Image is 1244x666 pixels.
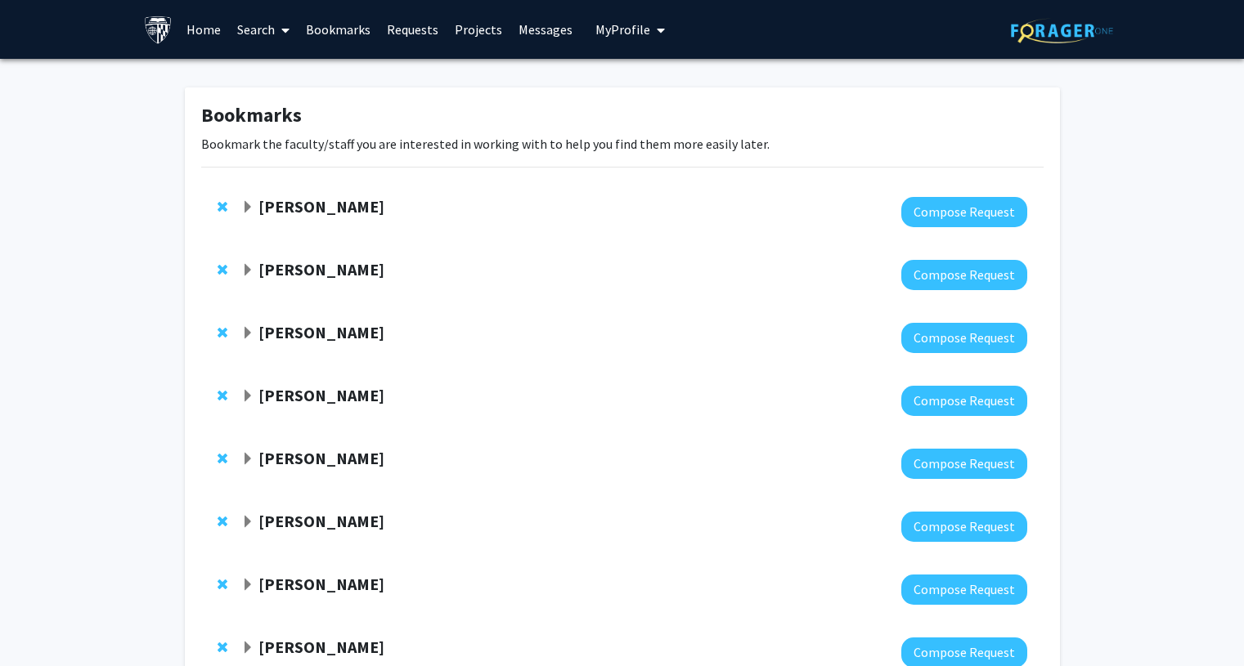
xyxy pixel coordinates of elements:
[241,641,254,655] span: Expand Karen Fleming Bookmark
[258,385,384,405] strong: [PERSON_NAME]
[241,453,254,466] span: Expand Sixuan Li Bookmark
[218,452,227,465] span: Remove Sixuan Li from bookmarks
[218,389,227,402] span: Remove Yannis Paulus from bookmarks
[258,322,384,342] strong: [PERSON_NAME]
[178,1,229,58] a: Home
[241,390,254,403] span: Expand Yannis Paulus Bookmark
[12,592,70,654] iframe: Chat
[510,1,581,58] a: Messages
[379,1,447,58] a: Requests
[241,579,254,592] span: Expand Carlos Romo Bookmark
[1011,18,1113,43] img: ForagerOne Logo
[901,197,1027,227] button: Compose Request to Ishan Barman
[241,327,254,340] span: Expand Arvind Pathak Bookmark
[218,326,227,339] span: Remove Arvind Pathak from bookmarks
[901,512,1027,542] button: Compose Request to Utthara Nayar
[218,578,227,591] span: Remove Carlos Romo from bookmarks
[201,134,1044,154] p: Bookmark the faculty/staff you are interested in working with to help you find them more easily l...
[218,515,227,528] span: Remove Utthara Nayar from bookmarks
[901,449,1027,479] button: Compose Request to Sixuan Li
[901,574,1027,605] button: Compose Request to Carlos Romo
[201,104,1044,127] h1: Bookmarks
[229,1,298,58] a: Search
[901,260,1027,290] button: Compose Request to Raj Mukherjee
[258,259,384,279] strong: [PERSON_NAME]
[901,386,1027,416] button: Compose Request to Yannis Paulus
[901,323,1027,353] button: Compose Request to Arvind Pathak
[218,641,227,654] span: Remove Karen Fleming from bookmarks
[241,264,254,277] span: Expand Raj Mukherjee Bookmark
[144,16,173,44] img: Johns Hopkins University Logo
[447,1,510,58] a: Projects
[241,516,254,529] span: Expand Utthara Nayar Bookmark
[258,574,384,594] strong: [PERSON_NAME]
[258,196,384,217] strong: [PERSON_NAME]
[218,263,227,276] span: Remove Raj Mukherjee from bookmarks
[595,21,650,38] span: My Profile
[241,201,254,214] span: Expand Ishan Barman Bookmark
[258,511,384,531] strong: [PERSON_NAME]
[258,448,384,468] strong: [PERSON_NAME]
[218,200,227,213] span: Remove Ishan Barman from bookmarks
[258,637,384,657] strong: [PERSON_NAME]
[298,1,379,58] a: Bookmarks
